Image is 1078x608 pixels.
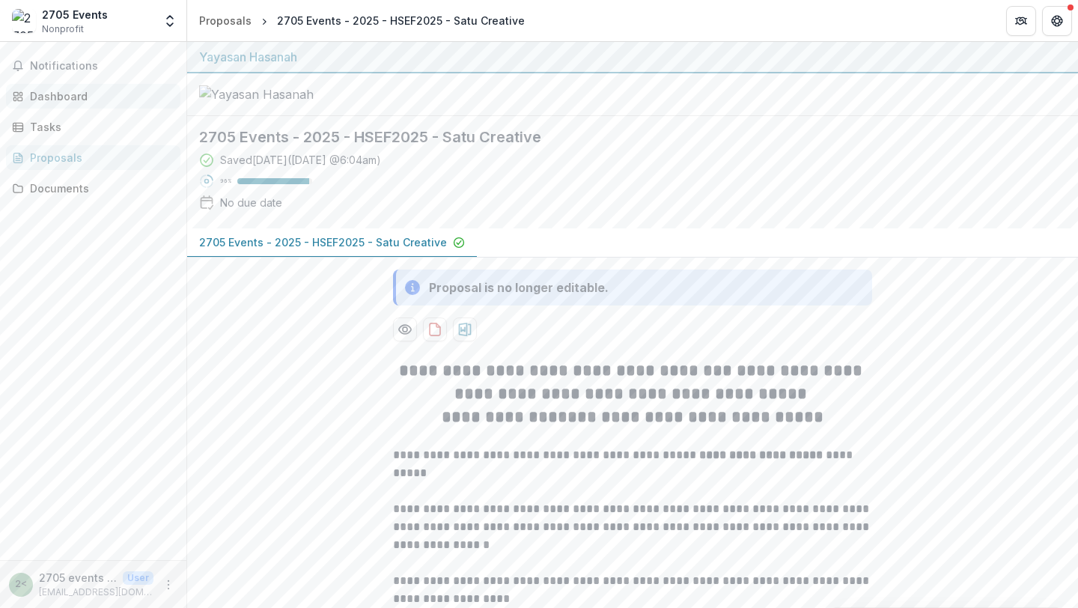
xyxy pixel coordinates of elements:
div: Proposals [199,13,252,28]
h2: 2705 Events - 2025 - HSEF2025 - Satu Creative [199,128,1042,146]
img: 2705 Events [12,9,36,33]
div: No due date [220,195,282,210]
button: More [159,576,177,594]
div: Proposal is no longer editable. [429,279,609,297]
button: Open entity switcher [159,6,180,36]
p: 2705 events <[EMAIL_ADDRESS][DOMAIN_NAME]> [39,570,117,586]
p: 2705 Events - 2025 - HSEF2025 - Satu Creative [199,234,447,250]
div: Saved [DATE] ( [DATE] @ 6:04am ) [220,152,381,168]
a: Proposals [193,10,258,31]
span: Notifications [30,60,174,73]
button: Get Help [1042,6,1072,36]
a: Dashboard [6,84,180,109]
a: Tasks [6,115,180,139]
button: Preview cdd98d3d-5247-4da2-b4c5-3dcee9390d06-0.pdf [393,317,417,341]
a: Proposals [6,145,180,170]
nav: breadcrumb [193,10,531,31]
button: download-proposal [423,317,447,341]
div: Proposals [30,150,168,165]
div: 2705 events <events2705@gmail.com> [15,580,27,589]
span: Nonprofit [42,22,84,36]
div: Tasks [30,119,168,135]
div: 2705 Events - 2025 - HSEF2025 - Satu Creative [277,13,525,28]
button: Partners [1006,6,1036,36]
p: User [123,571,153,585]
div: Documents [30,180,168,196]
img: Yayasan Hasanah [199,85,349,103]
div: 2705 Events [42,7,108,22]
p: [EMAIL_ADDRESS][DOMAIN_NAME] [39,586,153,599]
button: download-proposal [453,317,477,341]
div: Yayasan Hasanah [199,48,1066,66]
a: Documents [6,176,180,201]
div: Dashboard [30,88,168,104]
p: 96 % [220,176,231,186]
button: Notifications [6,54,180,78]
